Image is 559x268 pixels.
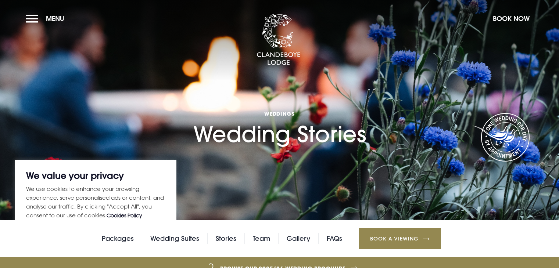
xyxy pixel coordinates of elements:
[150,233,199,244] a: Wedding Suites
[216,233,236,244] a: Stories
[107,212,142,218] a: Cookies Policy
[193,77,366,147] h1: Wedding Stories
[489,11,533,26] button: Book Now
[46,14,64,23] span: Menu
[26,184,165,220] p: We use cookies to enhance your browsing experience, serve personalised ads or content, and analys...
[26,171,165,180] p: We value your privacy
[359,228,441,249] a: Book a Viewing
[193,110,366,117] span: Weddings
[15,160,176,253] div: We value your privacy
[102,233,134,244] a: Packages
[26,11,68,26] button: Menu
[327,233,342,244] a: FAQs
[253,233,270,244] a: Team
[257,14,301,66] img: Clandeboye Lodge
[287,233,310,244] a: Gallery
